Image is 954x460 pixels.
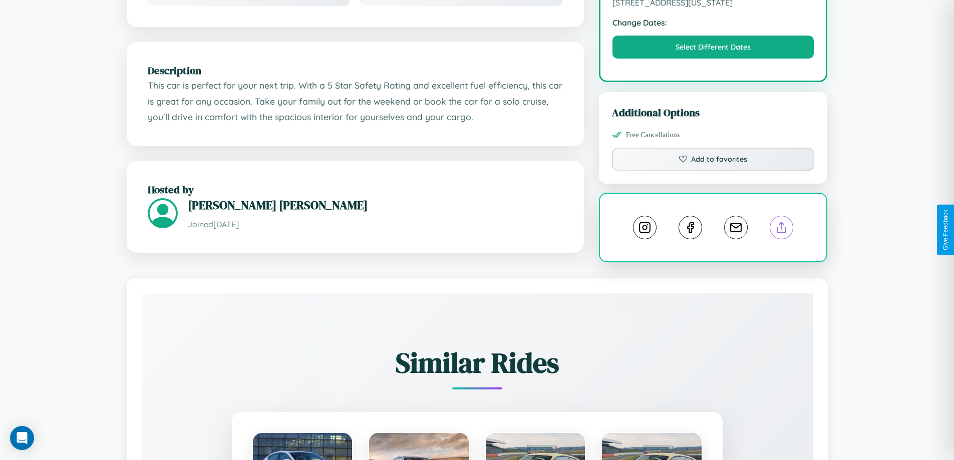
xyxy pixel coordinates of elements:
[612,148,815,171] button: Add to favorites
[177,343,778,382] h2: Similar Rides
[148,78,563,125] p: This car is perfect for your next trip. With a 5 Star Safety Rating and excellent fuel efficiency...
[10,426,34,450] div: Open Intercom Messenger
[626,131,680,139] span: Free Cancellations
[942,210,949,250] div: Give Feedback
[148,63,563,78] h2: Description
[612,36,814,59] button: Select Different Dates
[188,197,563,213] h3: [PERSON_NAME] [PERSON_NAME]
[148,182,563,197] h2: Hosted by
[188,217,563,232] p: Joined [DATE]
[612,18,814,28] strong: Change Dates:
[612,105,815,120] h3: Additional Options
